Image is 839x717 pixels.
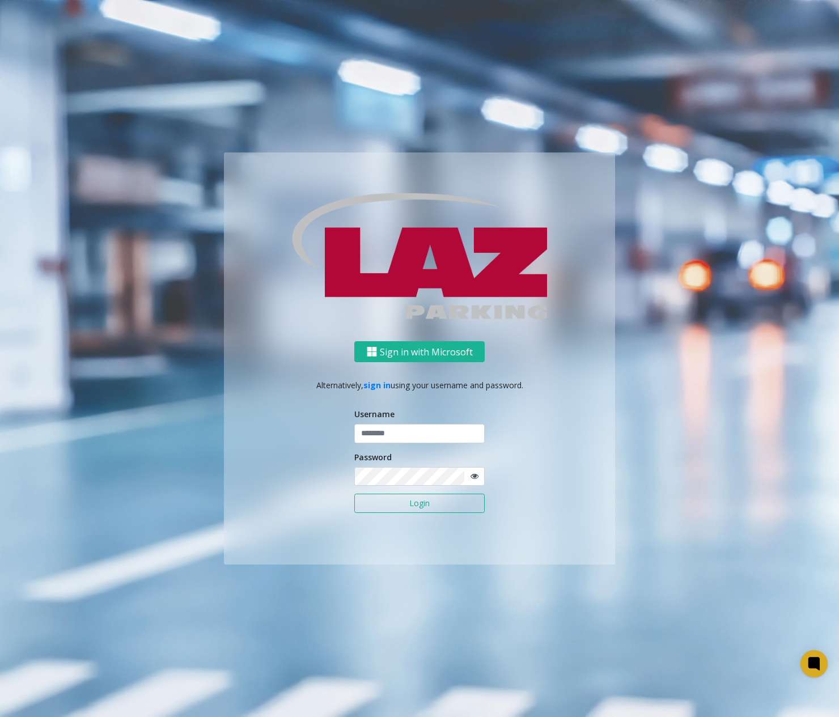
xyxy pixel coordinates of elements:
[235,379,604,391] p: Alternatively, using your username and password.
[354,451,392,463] label: Password
[354,494,485,513] button: Login
[354,342,485,363] button: Sign in with Microsoft
[363,380,391,391] a: sign in
[354,408,395,420] label: Username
